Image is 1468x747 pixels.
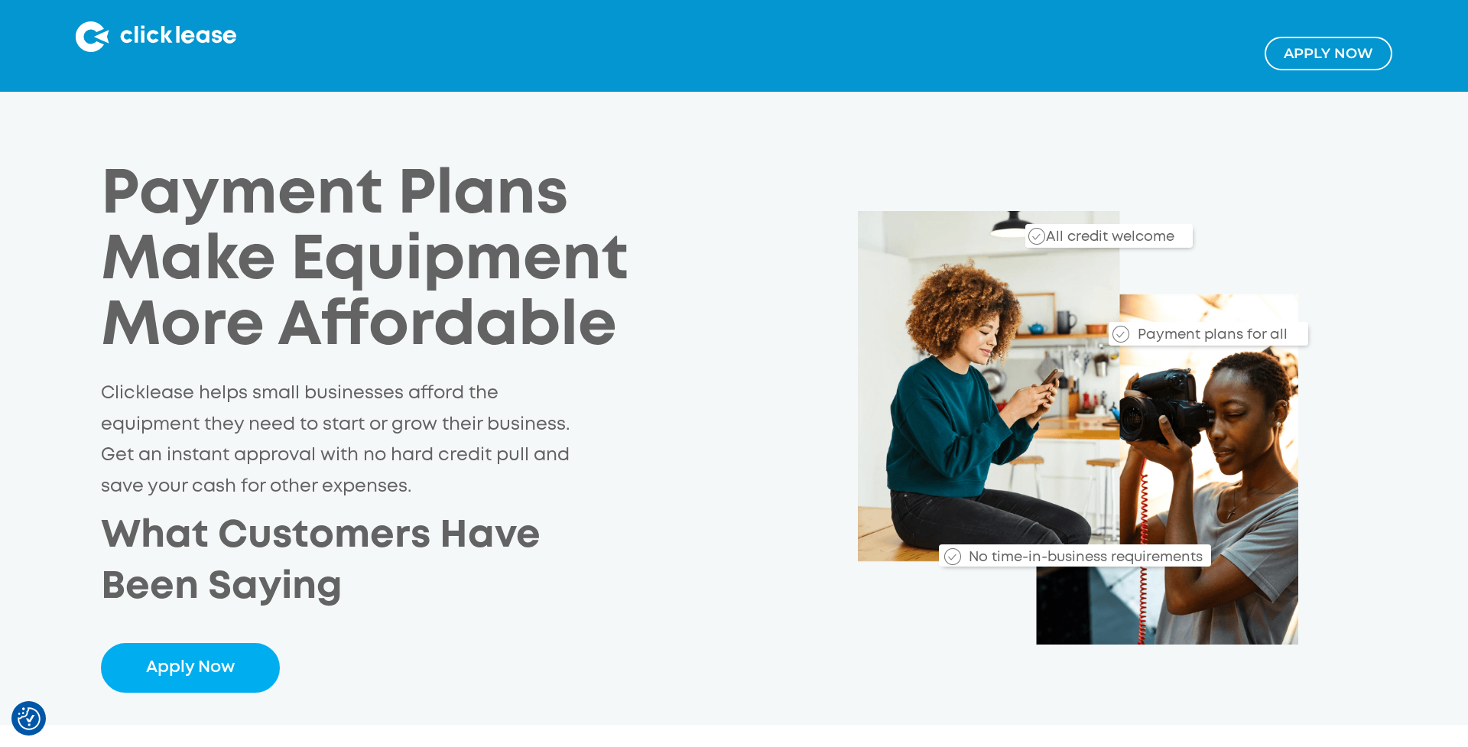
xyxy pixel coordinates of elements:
img: Checkmark_callout [1028,228,1045,245]
p: Clicklease helps small businesses afford the equipment they need to start or grow their business.... [101,378,580,503]
img: Clicklease_customers [858,211,1298,645]
h1: Payment Plans Make Equipment More Affordable [101,163,682,359]
div: All credit welcome [1043,227,1193,248]
img: Revisit consent button [18,707,41,730]
div: No time-in-business requirements [965,536,1211,567]
a: Apply Now [101,643,280,693]
button: Consent Preferences [18,707,41,730]
img: Clicklease logo [76,21,236,52]
img: Checkmark_callout [1112,326,1129,343]
h2: What Customers Have Been Saying [101,511,682,613]
div: Payment plans for all [1138,325,1297,346]
a: Apply NOw [1265,37,1392,70]
img: Checkmark_callout [944,548,961,565]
